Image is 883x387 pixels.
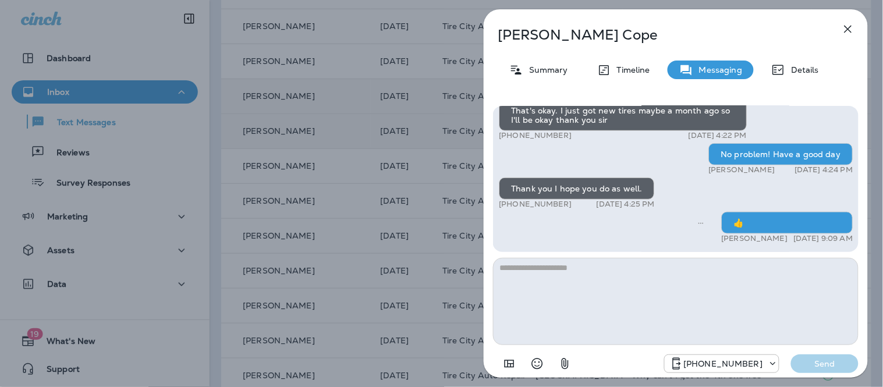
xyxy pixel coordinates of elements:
div: 👍 [721,212,853,234]
p: Summary [523,65,568,74]
div: Thank you I hope you do as well. [499,177,654,200]
p: [PERSON_NAME] Cope [498,27,815,43]
p: Details [785,65,819,74]
button: Select an emoji [526,352,549,375]
p: [DATE] 4:22 PM [689,131,747,140]
p: [DATE] 4:24 PM [795,165,853,175]
p: Timeline [611,65,650,74]
p: [PHONE_NUMBER] [499,131,572,140]
p: [DATE] 4:25 PM [597,200,655,209]
p: [PERSON_NAME] [708,165,775,175]
p: Messaging [693,65,742,74]
p: [DATE] 9:09 AM [793,234,853,243]
p: [PHONE_NUMBER] [683,359,763,368]
button: Add in a premade template [498,352,521,375]
p: [PERSON_NAME] [721,234,788,243]
span: Sent [698,217,704,228]
p: [PHONE_NUMBER] [499,200,572,209]
div: +1 (517) 777-8454 [665,357,779,371]
div: That's okay. I just got new tires maybe a month ago so I'll be okay thank you sir [499,100,747,131]
div: No problem! Have a good day [708,143,853,165]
